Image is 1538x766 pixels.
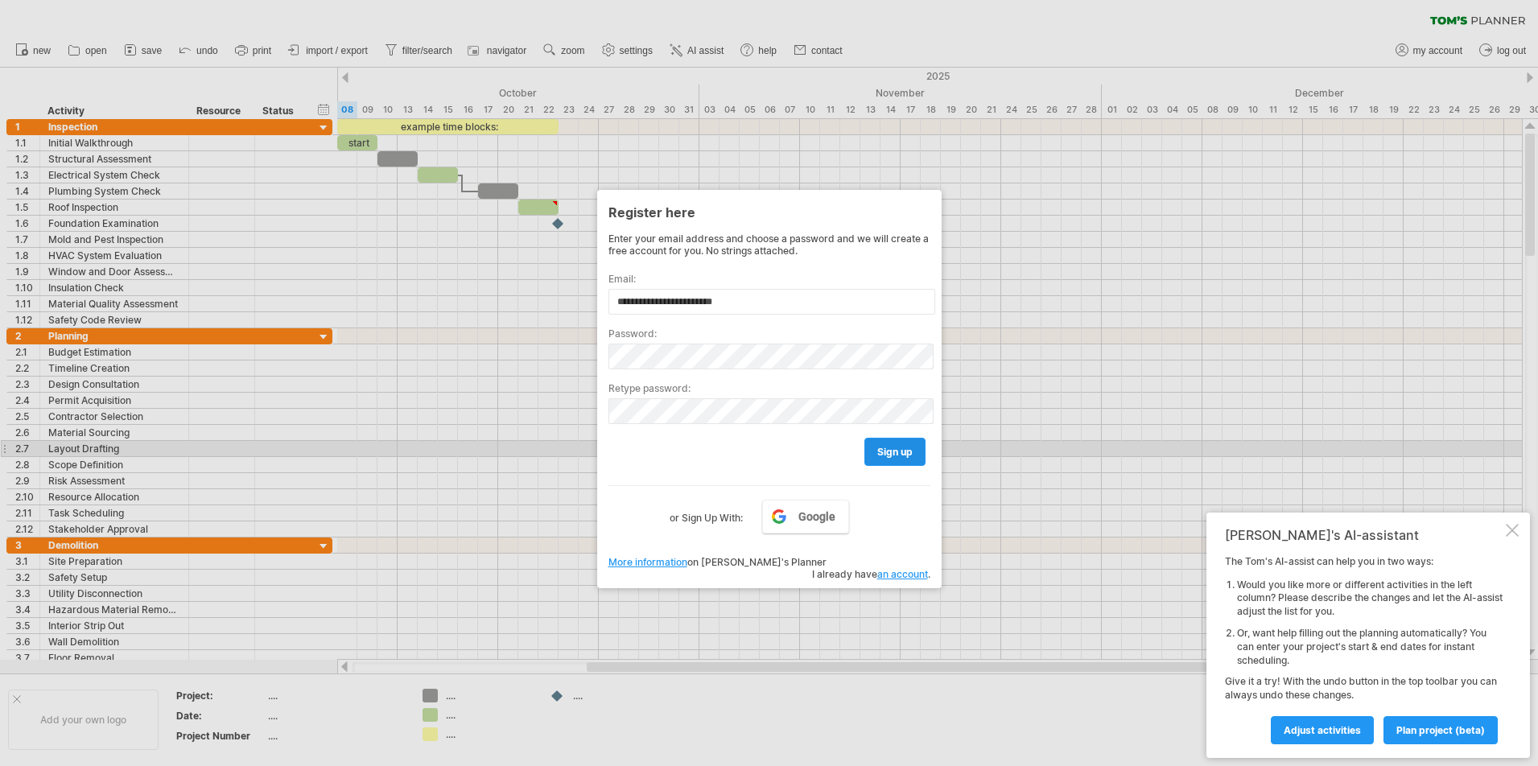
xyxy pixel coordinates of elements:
[1383,716,1498,744] a: plan project (beta)
[877,446,913,458] span: sign up
[1237,627,1503,667] li: Or, want help filling out the planning automatically? You can enter your project's start & end da...
[812,568,930,580] span: I already have .
[608,556,687,568] a: More information
[1284,724,1361,736] span: Adjust activities
[762,500,849,533] a: Google
[864,438,926,466] a: sign up
[877,568,928,580] a: an account
[798,510,835,523] span: Google
[670,500,743,527] label: or Sign Up With:
[608,327,930,340] label: Password:
[608,273,930,285] label: Email:
[1271,716,1374,744] a: Adjust activities
[608,233,930,257] div: Enter your email address and choose a password and we will create a free account for you. No stri...
[608,556,827,568] span: on [PERSON_NAME]'s Planner
[1225,527,1503,543] div: [PERSON_NAME]'s AI-assistant
[608,197,930,226] div: Register here
[1225,555,1503,743] div: The Tom's AI-assist can help you in two ways: Give it a try! With the undo button in the top tool...
[608,382,930,394] label: Retype password:
[1237,579,1503,619] li: Would you like more or different activities in the left column? Please describe the changes and l...
[1396,724,1485,736] span: plan project (beta)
